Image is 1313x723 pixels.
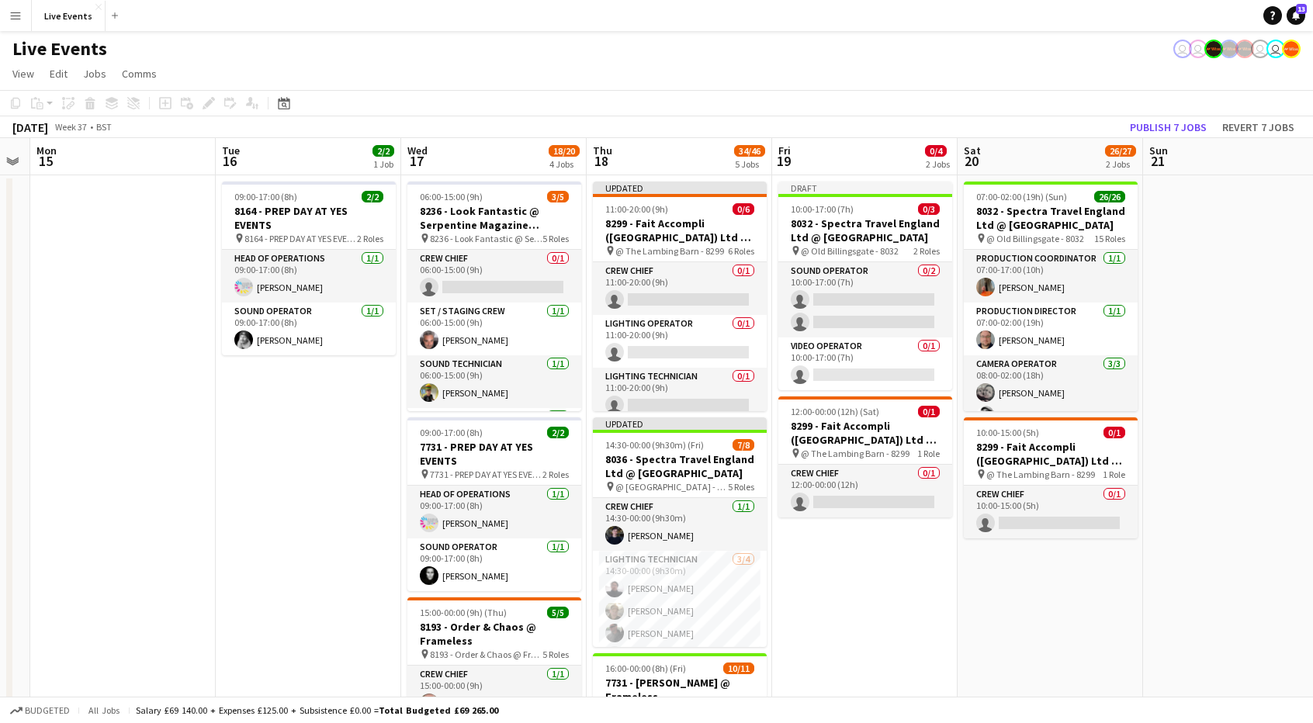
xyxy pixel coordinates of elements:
[25,705,70,716] span: Budgeted
[8,702,72,719] button: Budgeted
[1266,40,1285,58] app-user-avatar: Technical Department
[1216,117,1301,137] button: Revert 7 jobs
[51,121,90,133] span: Week 37
[6,64,40,84] a: View
[77,64,113,84] a: Jobs
[96,121,112,133] div: BST
[43,64,74,84] a: Edit
[1296,4,1307,14] span: 13
[1251,40,1270,58] app-user-avatar: Technical Department
[50,67,68,81] span: Edit
[12,119,48,135] div: [DATE]
[1124,117,1213,137] button: Publish 7 jobs
[136,704,498,716] div: Salary £69 140.00 + Expenses £125.00 + Subsistence £0.00 =
[1189,40,1207,58] app-user-avatar: Eden Hopkins
[116,64,163,84] a: Comms
[12,67,34,81] span: View
[1173,40,1192,58] app-user-avatar: Nadia Addada
[1204,40,1223,58] app-user-avatar: Production Managers
[32,1,106,31] button: Live Events
[1287,6,1305,25] a: 13
[83,67,106,81] span: Jobs
[85,704,123,716] span: All jobs
[1235,40,1254,58] app-user-avatar: Production Managers
[1282,40,1301,58] app-user-avatar: Alex Gill
[1220,40,1239,58] app-user-avatar: Production Managers
[379,704,498,716] span: Total Budgeted £69 265.00
[122,67,157,81] span: Comms
[12,37,107,61] h1: Live Events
